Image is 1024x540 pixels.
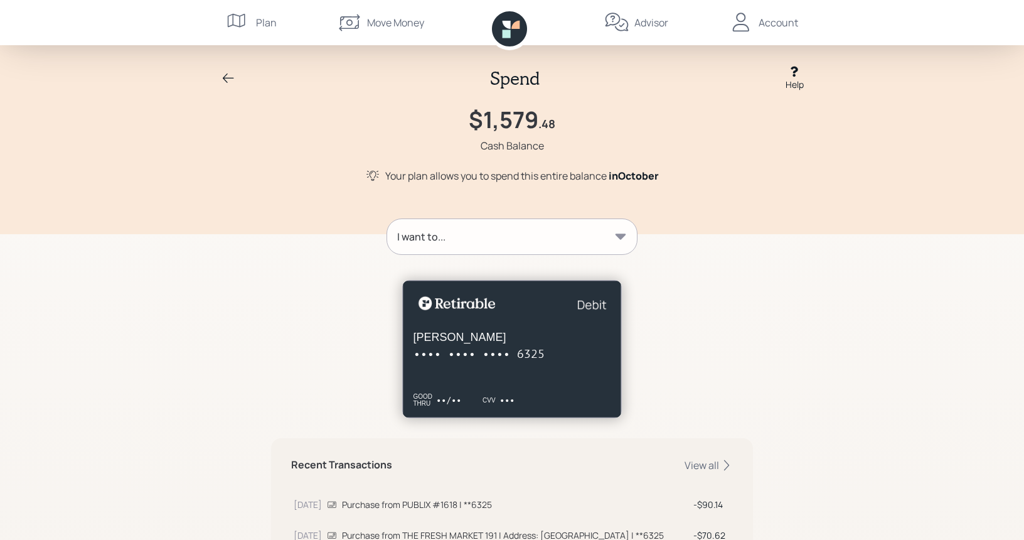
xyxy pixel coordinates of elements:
div: Your plan allows you to spend this entire balance [385,168,659,183]
div: Help [786,78,804,91]
div: Purchase from PUBLIX #1618 | **6325 [342,498,688,511]
h5: Recent Transactions [291,459,392,471]
div: Cash Balance [481,138,544,153]
div: I want to... [397,229,445,244]
div: $90.14 [693,498,730,511]
h1: $1,579 [469,106,538,133]
div: Account [759,15,798,30]
h2: Spend [490,68,540,89]
div: Plan [256,15,277,30]
span: in October [609,169,659,183]
h4: .48 [538,117,555,131]
div: Advisor [634,15,668,30]
div: View all [685,458,733,472]
div: [DATE] [294,498,322,511]
div: Move Money [367,15,424,30]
